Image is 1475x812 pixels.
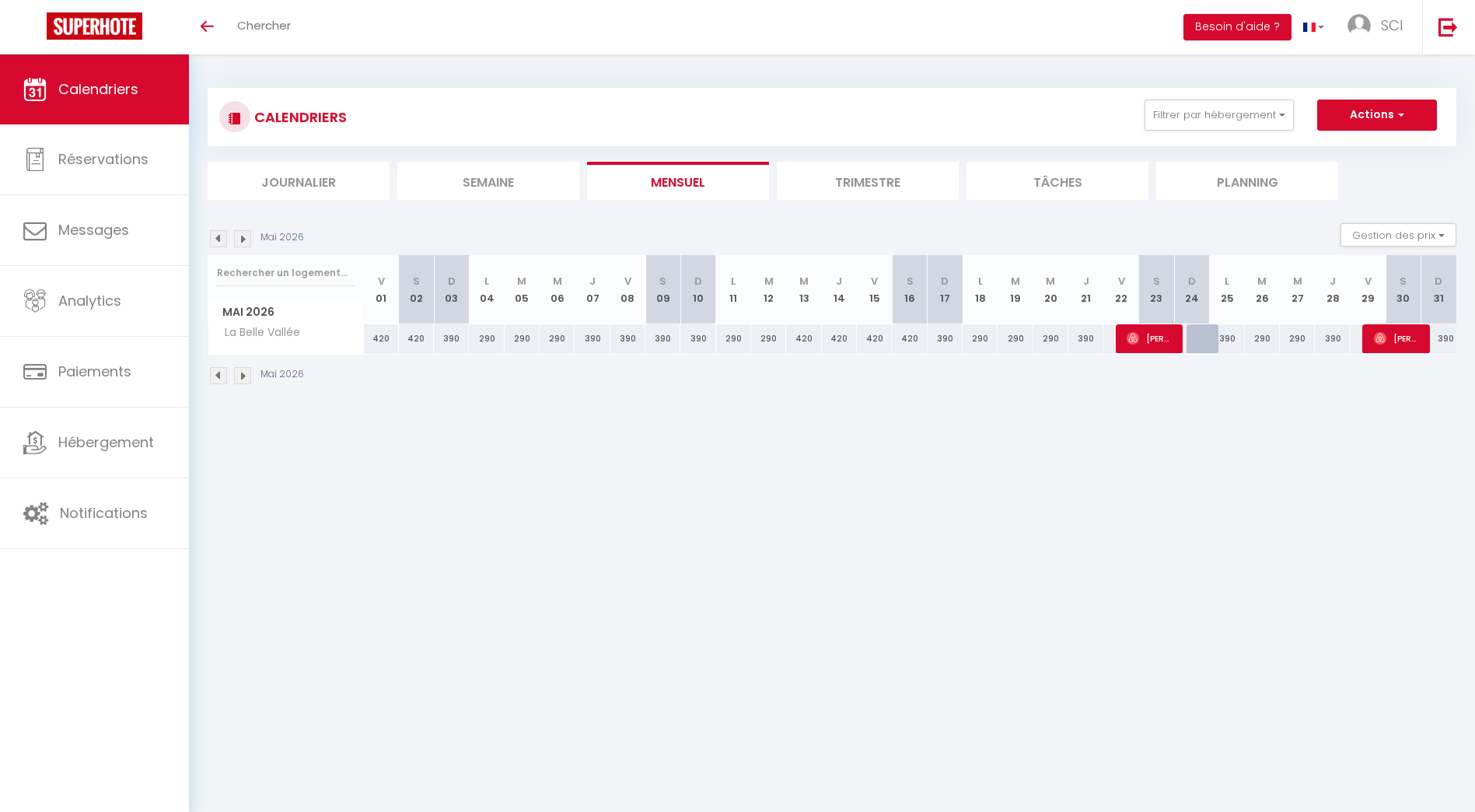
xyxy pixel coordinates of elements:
th: 24 [1174,255,1209,324]
abbr: J [589,274,596,289]
div: 390 [680,324,715,353]
div: 290 [998,324,1033,353]
abbr: S [907,274,914,289]
li: Semaine [397,162,579,200]
th: 04 [469,255,504,324]
li: Trimestre [777,162,959,200]
abbr: D [694,274,702,289]
div: 420 [786,324,821,353]
div: 420 [892,324,927,353]
abbr: V [871,274,878,289]
div: 390 [610,324,645,353]
div: 290 [751,324,786,353]
button: Filtrer par hébergement [1145,100,1294,131]
th: 03 [434,255,469,324]
th: 19 [998,255,1033,324]
span: Analytics [58,291,121,310]
p: Mai 2026 [260,230,304,245]
th: 29 [1351,255,1386,324]
button: Gestion des prix [1340,223,1456,247]
div: 290 [1033,324,1068,353]
th: 01 [364,255,399,324]
div: 390 [1209,324,1244,353]
div: 420 [364,324,399,353]
abbr: L [1225,274,1229,289]
div: 290 [469,324,504,353]
div: 390 [928,324,963,353]
div: 290 [716,324,751,353]
span: Chercher [237,17,291,33]
abbr: M [1293,274,1302,289]
abbr: J [1083,274,1089,289]
th: 14 [822,255,857,324]
abbr: V [378,274,385,289]
abbr: S [1400,274,1407,289]
span: Réservations [58,149,149,169]
th: 27 [1280,255,1315,324]
th: 25 [1209,255,1244,324]
abbr: M [1011,274,1020,289]
abbr: D [1435,274,1442,289]
span: Messages [58,220,129,240]
span: SCI [1381,16,1403,35]
img: Super Booking [47,12,142,40]
abbr: L [484,274,489,289]
th: 23 [1139,255,1174,324]
div: 390 [434,324,469,353]
abbr: M [1046,274,1055,289]
p: Mai 2026 [260,367,304,382]
th: 06 [540,255,575,324]
abbr: J [1330,274,1336,289]
abbr: M [517,274,526,289]
th: 31 [1421,255,1456,324]
th: 30 [1386,255,1421,324]
li: Tâches [966,162,1148,200]
th: 20 [1033,255,1068,324]
span: [PERSON_NAME] [1374,324,1421,353]
th: 18 [963,255,998,324]
abbr: L [978,274,983,289]
th: 11 [716,255,751,324]
div: 420 [822,324,857,353]
div: 390 [645,324,680,353]
th: 17 [928,255,963,324]
th: 02 [399,255,434,324]
span: La Belle Vallée [211,324,304,341]
div: 290 [1245,324,1280,353]
span: Notifications [60,503,148,523]
abbr: S [413,274,420,289]
li: Journalier [208,162,390,200]
span: Mai 2026 [208,301,363,324]
th: 05 [505,255,540,324]
th: 08 [610,255,645,324]
th: 16 [892,255,927,324]
th: 09 [645,255,680,324]
div: 390 [1068,324,1103,353]
th: 28 [1315,255,1350,324]
button: Actions [1317,100,1437,131]
abbr: M [764,274,774,289]
th: 13 [786,255,821,324]
abbr: S [659,274,666,289]
abbr: D [448,274,456,289]
div: 390 [1421,324,1456,353]
img: logout [1438,17,1458,37]
h3: CALENDRIERS [250,100,347,135]
div: 390 [1315,324,1350,353]
th: 22 [1103,255,1138,324]
div: 290 [963,324,998,353]
abbr: M [799,274,809,289]
abbr: M [553,274,562,289]
div: 290 [540,324,575,353]
abbr: S [1153,274,1160,289]
abbr: L [731,274,736,289]
iframe: Chat [1409,742,1463,800]
div: 390 [575,324,610,353]
button: Besoin d'aide ? [1183,14,1291,40]
div: 420 [857,324,892,353]
div: 290 [1280,324,1315,353]
span: Hébergement [58,432,154,452]
th: 15 [857,255,892,324]
th: 26 [1245,255,1280,324]
span: [PERSON_NAME] [1127,324,1173,353]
